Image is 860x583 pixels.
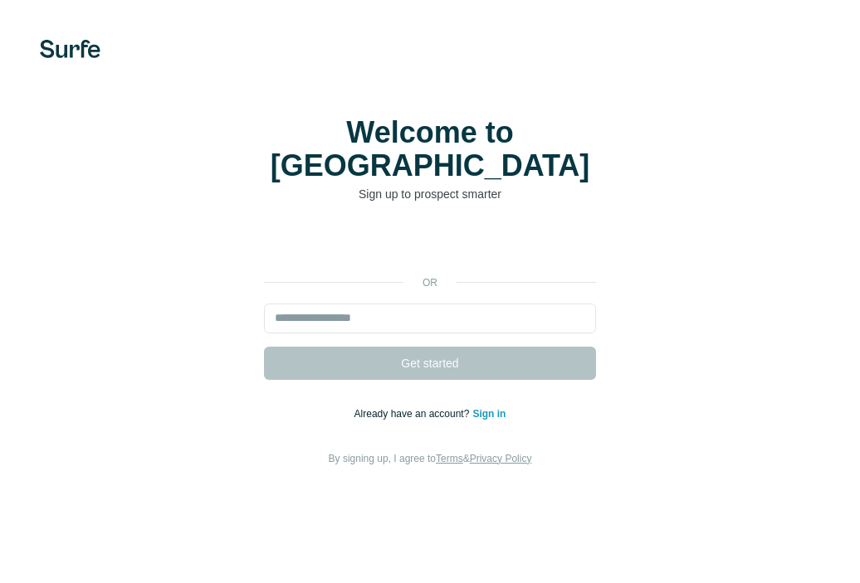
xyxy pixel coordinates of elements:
a: Terms [436,453,463,464]
a: Privacy Policy [470,453,532,464]
img: Surfe's logo [40,40,100,58]
span: By signing up, I agree to & [329,453,532,464]
p: or [403,275,457,290]
span: Already have an account? [354,408,473,420]
a: Sign in [472,408,506,420]
p: Sign up to prospect smarter [264,186,596,202]
iframe: Sign in with Google Button [256,227,604,264]
h1: Welcome to [GEOGRAPHIC_DATA] [264,116,596,182]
